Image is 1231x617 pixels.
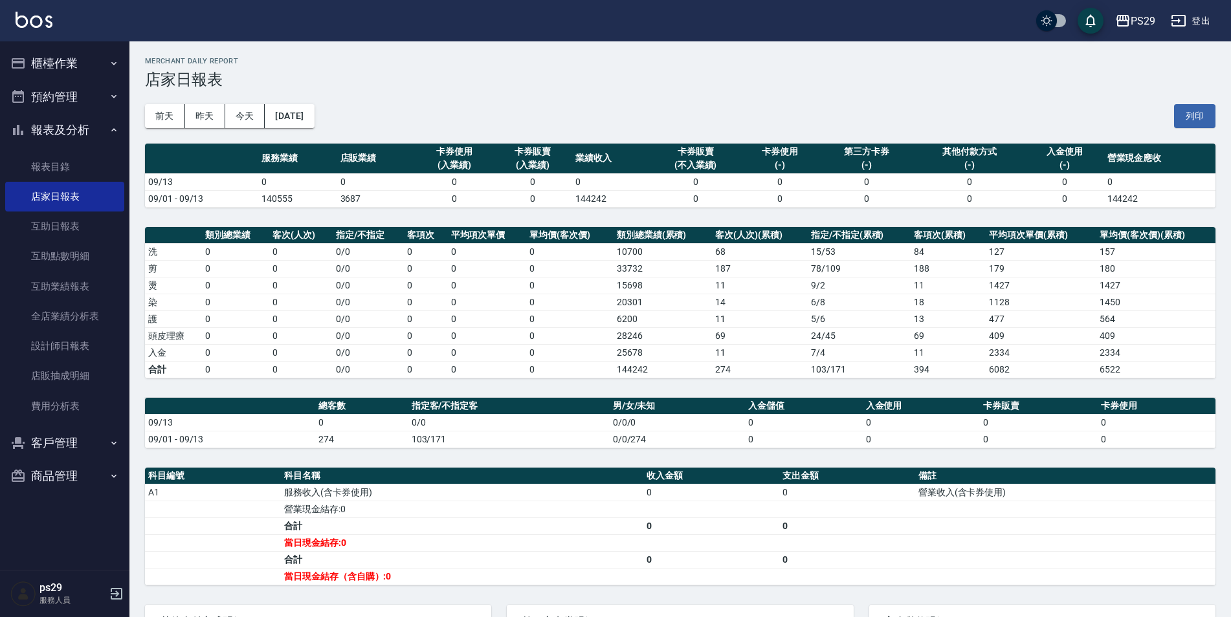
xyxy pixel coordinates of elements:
td: 0 [269,344,333,361]
td: 13 [911,310,986,327]
td: 409 [986,327,1096,344]
td: 0 / 0 [333,277,404,294]
th: 科目編號 [145,468,281,484]
td: 5 / 6 [808,310,911,327]
td: 0 / 0 [333,243,404,260]
td: 0 [779,551,915,568]
td: 09/01 - 09/13 [145,190,258,207]
th: 類別總業績 [202,227,269,244]
th: 單均價(客次價)(累積) [1096,227,1215,244]
table: a dense table [145,144,1215,208]
th: 備註 [915,468,1215,484]
div: PS29 [1131,13,1155,29]
td: 11 [712,344,807,361]
td: 0 [416,173,494,190]
td: 2334 [1096,344,1215,361]
td: 10700 [614,243,713,260]
th: 指定/不指定 [333,227,404,244]
td: 2334 [986,344,1096,361]
td: 0 [448,344,527,361]
td: 0 [315,414,408,431]
button: 客戶管理 [5,426,124,460]
td: 0 [745,414,863,431]
td: 0 [526,260,614,277]
p: 服務人員 [39,594,105,606]
a: 互助日報表 [5,211,124,241]
table: a dense table [145,468,1215,585]
td: 09/01 - 09/13 [145,431,315,448]
th: 店販業績 [337,144,416,174]
td: 477 [986,310,1096,327]
th: 客項次 [404,227,447,244]
td: 服務收入(含卡券使用) [281,484,643,501]
th: 服務業績 [258,144,337,174]
th: 類別總業績(累積) [614,227,713,244]
td: 180 [1096,260,1215,277]
img: Person [10,581,36,607]
td: 0 [404,260,447,277]
td: 11 [911,277,986,294]
td: 0 [404,243,447,260]
td: 11 [911,344,986,361]
td: 頭皮理療 [145,327,202,344]
td: 140555 [258,190,337,207]
td: 394 [911,361,986,378]
td: 0 [404,327,447,344]
button: [DATE] [265,104,314,128]
th: 收入金額 [643,468,779,484]
td: 69 [712,327,807,344]
td: 15 / 53 [808,243,911,260]
div: (不入業績) [654,158,737,172]
td: 0 [448,294,527,310]
td: 0 [269,243,333,260]
button: 今天 [225,104,265,128]
td: 0 [740,190,819,207]
td: 染 [145,294,202,310]
td: 6 / 8 [808,294,911,310]
td: 78 / 109 [808,260,911,277]
td: 20301 [614,294,713,310]
td: 0 [202,327,269,344]
th: 指定客/不指定客 [408,398,610,415]
a: 店販抽成明細 [5,361,124,391]
td: 0 [404,310,447,327]
button: PS29 [1110,8,1160,34]
td: 0 [269,327,333,344]
td: 0 [202,361,269,378]
td: 0/0 [408,414,610,431]
td: 0 [643,484,779,501]
td: 179 [986,260,1096,277]
th: 卡券使用 [1098,398,1215,415]
td: 9 / 2 [808,277,911,294]
td: 0 [269,310,333,327]
td: A1 [145,484,281,501]
td: 剪 [145,260,202,277]
td: 0 [526,361,614,378]
td: 當日現金結存:0 [281,534,643,551]
td: 0 [526,327,614,344]
td: 0 [404,294,447,310]
td: 6200 [614,310,713,327]
button: 預約管理 [5,80,124,114]
td: 0 [526,344,614,361]
td: 0 [337,173,416,190]
td: 0 [526,277,614,294]
button: 登出 [1166,9,1215,33]
a: 互助業績報表 [5,272,124,301]
div: 第三方卡券 [822,145,911,158]
div: 卡券販賣 [497,145,569,158]
table: a dense table [145,398,1215,448]
td: 25678 [614,344,713,361]
th: 指定/不指定(累積) [808,227,911,244]
td: 0 [526,243,614,260]
div: 卡券販賣 [654,145,737,158]
td: 1450 [1096,294,1215,310]
td: 0 [202,260,269,277]
td: 0 [779,517,915,534]
button: 報表及分析 [5,113,124,147]
td: 274 [712,361,807,378]
td: 564 [1096,310,1215,327]
h5: ps29 [39,581,105,594]
td: 274 [315,431,408,448]
td: 33732 [614,260,713,277]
